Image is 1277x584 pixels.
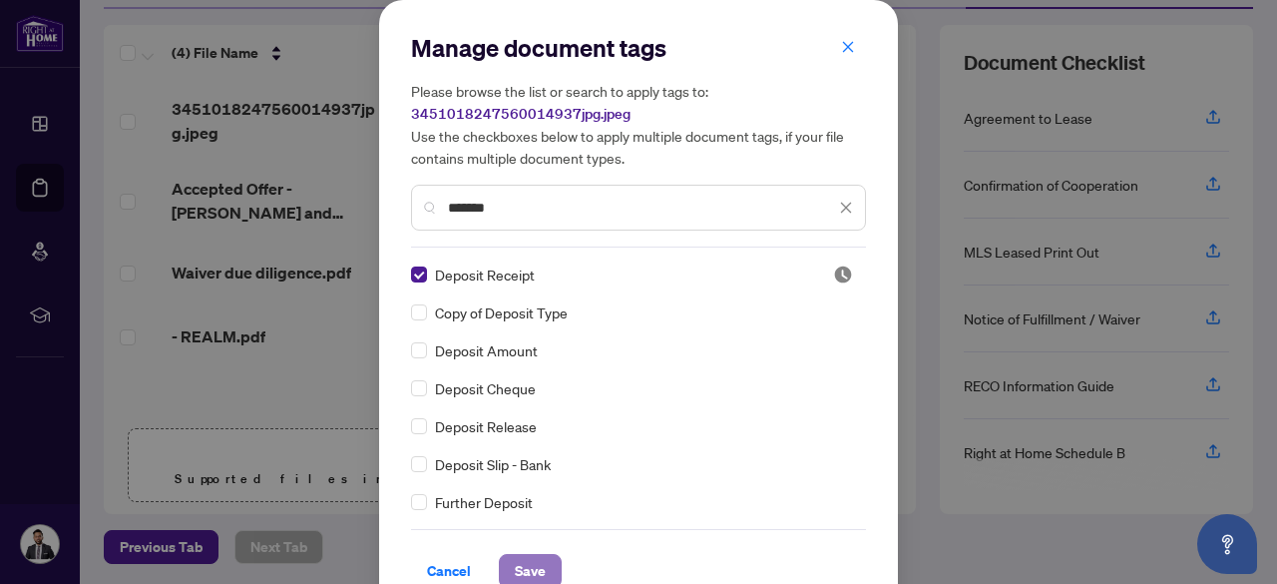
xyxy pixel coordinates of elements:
[435,339,538,361] span: Deposit Amount
[435,415,537,437] span: Deposit Release
[411,105,631,123] span: 3451018247560014937jpg.jpeg
[833,265,853,285] span: Pending Review
[841,40,855,54] span: close
[1197,514,1257,574] button: Open asap
[435,264,535,286] span: Deposit Receipt
[435,301,568,323] span: Copy of Deposit Type
[833,265,853,285] img: status
[435,377,536,399] span: Deposit Cheque
[411,32,866,64] h2: Manage document tags
[839,201,853,215] span: close
[411,80,866,169] h5: Please browse the list or search to apply tags to: Use the checkboxes below to apply multiple doc...
[435,491,533,513] span: Further Deposit
[435,453,551,475] span: Deposit Slip - Bank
